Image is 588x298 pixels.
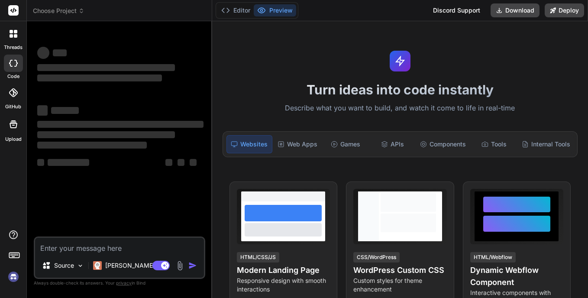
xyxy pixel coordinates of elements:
[37,131,175,138] span: ‌
[7,73,19,80] label: code
[37,105,48,116] span: ‌
[545,3,584,17] button: Deploy
[188,261,197,270] img: icon
[353,252,400,262] div: CSS/WordPress
[491,3,540,17] button: Download
[51,107,79,114] span: ‌
[165,159,172,166] span: ‌
[417,135,469,153] div: Components
[470,252,516,262] div: HTML/Webflow
[37,74,162,81] span: ‌
[237,264,330,276] h4: Modern Landing Page
[53,49,67,56] span: ‌
[48,159,89,166] span: ‌
[5,103,21,110] label: GitHub
[178,159,184,166] span: ‌
[37,159,44,166] span: ‌
[237,276,330,294] p: Responsive design with smooth interactions
[353,264,446,276] h4: WordPress Custom CSS
[470,264,563,288] h4: Dynamic Webflow Component
[116,280,132,285] span: privacy
[37,142,147,149] span: ‌
[471,135,517,153] div: Tools
[37,64,175,71] span: ‌
[175,261,185,271] img: attachment
[5,136,22,143] label: Upload
[323,135,368,153] div: Games
[6,269,21,284] img: signin
[105,261,170,270] p: [PERSON_NAME] 4 S..
[93,261,102,270] img: Claude 4 Sonnet
[218,4,254,16] button: Editor
[33,6,84,15] span: Choose Project
[34,279,205,287] p: Always double-check its answers. Your in Bind
[370,135,415,153] div: APIs
[37,47,49,59] span: ‌
[226,135,273,153] div: Websites
[254,4,296,16] button: Preview
[217,103,583,114] p: Describe what you want to build, and watch it come to life in real-time
[353,276,446,294] p: Custom styles for theme enhancement
[237,252,279,262] div: HTML/CSS/JS
[37,121,204,128] span: ‌
[190,159,197,166] span: ‌
[4,44,23,51] label: threads
[77,262,84,269] img: Pick Models
[428,3,485,17] div: Discord Support
[217,82,583,97] h1: Turn ideas into code instantly
[274,135,321,153] div: Web Apps
[54,261,74,270] p: Source
[518,135,574,153] div: Internal Tools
